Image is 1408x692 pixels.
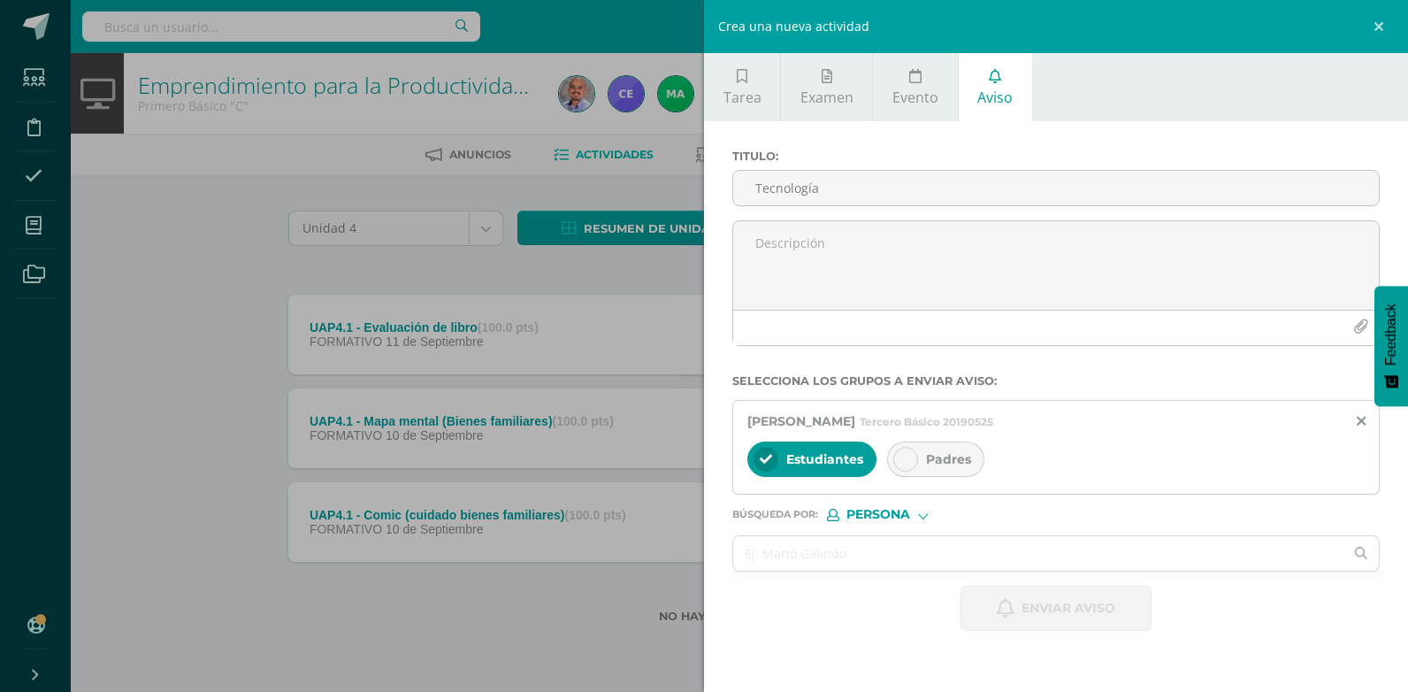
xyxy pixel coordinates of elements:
[926,451,971,467] span: Padres
[786,451,863,467] span: Estudiantes
[723,88,761,107] span: Tarea
[860,415,993,428] span: Tercero Básico 20190525
[1022,587,1115,630] span: Enviar aviso
[732,150,1380,163] label: Titulo :
[827,509,960,521] div: [object Object]
[846,510,910,519] span: Persona
[960,586,1152,631] button: Enviar aviso
[704,53,780,121] a: Tarea
[873,53,957,121] a: Evento
[781,53,872,121] a: Examen
[892,88,938,107] span: Evento
[747,413,855,429] span: [PERSON_NAME]
[959,53,1032,121] a: Aviso
[1383,304,1399,365] span: Feedback
[733,536,1343,571] input: Ej. Mario Galindo
[977,88,1013,107] span: Aviso
[732,374,1380,388] label: Selecciona los grupos a enviar aviso :
[1374,286,1408,406] button: Feedback - Mostrar encuesta
[800,88,853,107] span: Examen
[732,510,818,519] span: Búsqueda por :
[733,171,1379,205] input: Titulo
